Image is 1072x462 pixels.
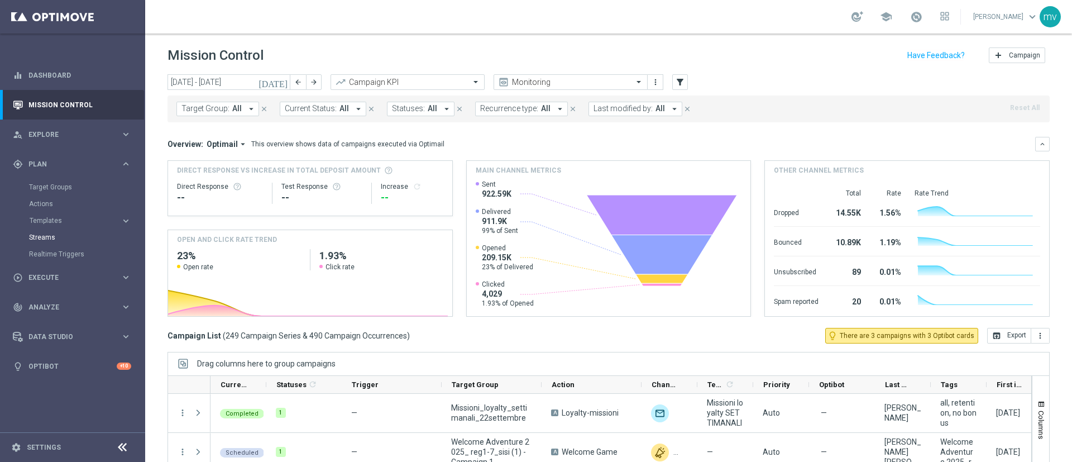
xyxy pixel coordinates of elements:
[940,398,977,428] span: all, retention, no bonus
[11,442,21,453] i: settings
[482,216,518,226] span: 911.9K
[482,280,534,289] span: Clicked
[989,47,1045,63] button: add Campaign
[29,229,144,246] div: Streams
[121,216,131,226] i: keyboard_arrow_right
[880,11,892,23] span: school
[276,380,307,389] span: Statuses
[28,60,131,90] a: Dashboard
[351,447,357,456] span: —
[451,403,532,423] span: Missioni_loyalty_settimanali_22settembre
[832,292,861,309] div: 20
[28,274,121,281] span: Execute
[832,232,861,250] div: 10.89K
[220,408,264,418] colored-tag: Completed
[220,447,264,458] colored-tag: Scheduled
[428,104,437,113] span: All
[874,232,901,250] div: 1.19%
[972,8,1040,25] a: [PERSON_NAME]keyboard_arrow_down
[821,447,827,457] span: —
[996,447,1020,457] div: 22 Sep 2025, Monday
[669,104,679,114] i: arrow_drop_down
[30,217,109,224] span: Templates
[413,182,422,191] button: refresh
[840,331,974,341] span: There are 3 campaigns with 3 Optibot cards
[1026,11,1038,23] span: keyboard_arrow_down
[121,159,131,169] i: keyboard_arrow_right
[381,191,443,204] div: --
[832,189,861,198] div: Total
[226,410,259,417] span: Completed
[594,104,653,113] span: Last modified by:
[366,103,376,115] button: close
[482,207,518,216] span: Delivered
[306,74,322,90] button: arrow_forward
[285,104,337,113] span: Current Status:
[987,331,1050,340] multiple-options-button: Export to CSV
[1036,331,1045,340] i: more_vert
[207,139,238,149] span: Optimail
[1009,51,1040,59] span: Campaign
[874,262,901,280] div: 0.01%
[28,351,117,381] a: Optibot
[494,74,648,90] ng-select: Monitoring
[290,74,306,90] button: arrow_back
[498,77,509,88] i: preview
[13,332,121,342] div: Data Studio
[12,362,132,371] button: lightbulb Optibot +10
[476,165,561,175] h4: Main channel metrics
[552,380,575,389] span: Action
[682,103,692,115] button: close
[226,449,259,456] span: Scheduled
[1038,140,1046,148] i: keyboard_arrow_down
[238,139,248,149] i: arrow_drop_down
[117,363,131,370] div: +10
[650,75,661,89] button: more_vert
[12,130,132,139] button: person_search Explore keyboard_arrow_right
[121,129,131,140] i: keyboard_arrow_right
[281,182,362,191] div: Test Response
[221,380,247,389] span: Current Status
[562,447,618,457] span: Welcome Game
[482,253,533,263] span: 209.15K
[13,302,23,312] i: track_changes
[541,104,551,113] span: All
[997,380,1023,389] span: First in Range
[832,262,861,280] div: 89
[673,444,691,461] div: In-app Inbox
[30,217,121,224] div: Templates
[12,71,132,80] div: equalizer Dashboard
[246,104,256,114] i: arrow_drop_down
[319,249,443,263] h2: 1.93%
[177,249,301,263] h2: 23%
[707,398,744,428] span: Missioni loyalty SETTIMANALI
[29,233,116,242] a: Streams
[167,47,264,64] h1: Mission Control
[257,74,290,91] button: [DATE]
[763,380,790,389] span: Priority
[482,299,534,308] span: 1.93% of Opened
[308,380,317,389] i: refresh
[28,304,121,311] span: Analyze
[178,408,188,418] i: more_vert
[178,447,188,457] i: more_vert
[482,226,518,235] span: 99% of Sent
[672,74,688,90] button: filter_alt
[27,444,61,451] a: Settings
[482,180,511,189] span: Sent
[167,139,203,149] h3: Overview:
[12,101,132,109] button: Mission Control
[335,77,346,88] i: trending_up
[996,408,1020,418] div: 22 Sep 2025, Monday
[915,189,1040,198] div: Rate Trend
[994,51,1003,60] i: add
[387,102,454,116] button: Statuses: All arrow_drop_down
[651,78,660,87] i: more_vert
[381,182,443,191] div: Increase
[392,104,425,113] span: Statuses:
[29,212,144,229] div: Templates
[482,263,533,272] span: 23% of Delivered
[480,104,538,113] span: Recurrence type:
